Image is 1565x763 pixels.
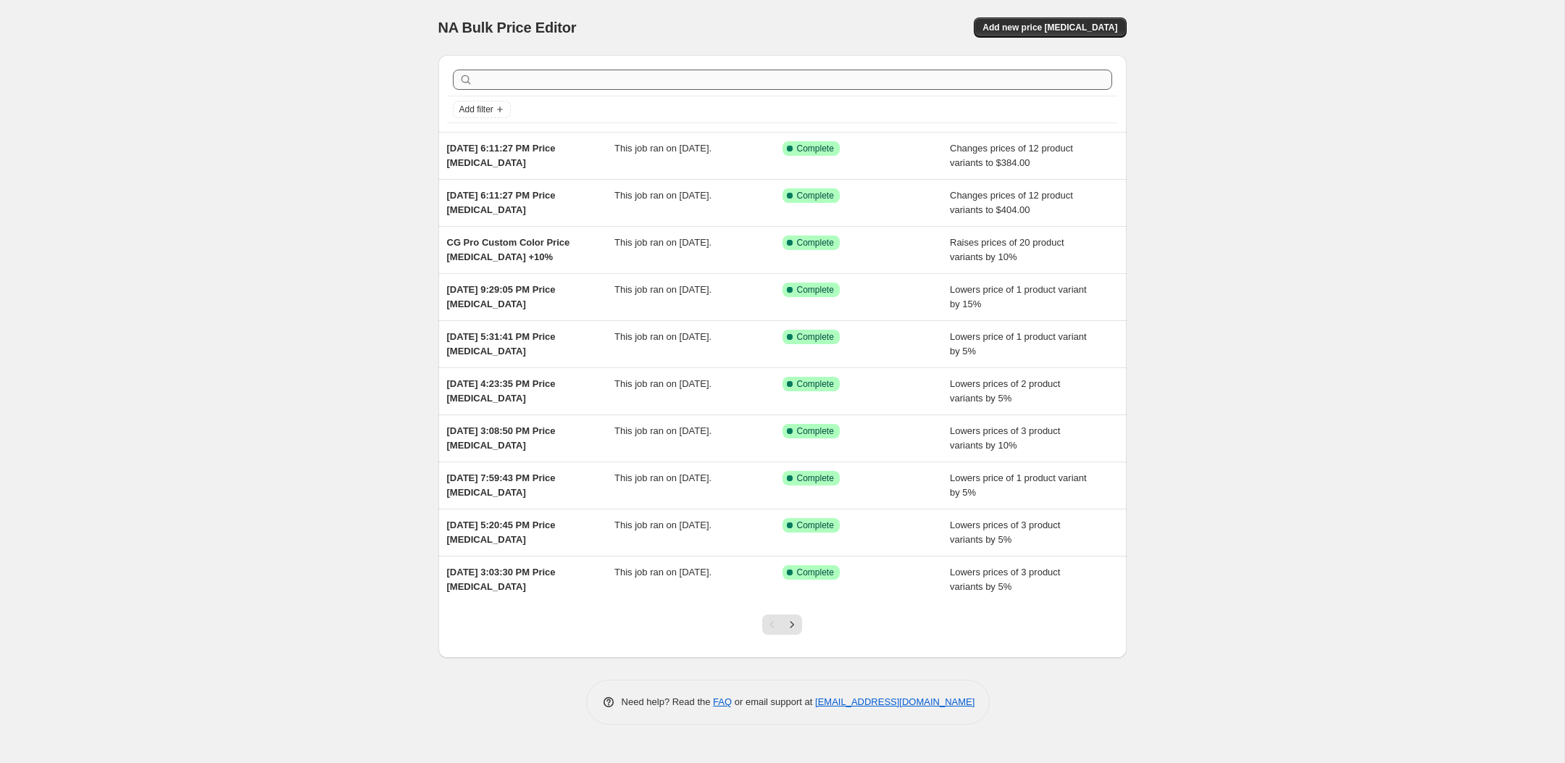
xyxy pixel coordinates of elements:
span: This job ran on [DATE]. [614,425,711,436]
span: Lowers prices of 3 product variants by 5% [950,520,1060,545]
span: [DATE] 5:20:45 PM Price [MEDICAL_DATA] [447,520,556,545]
span: This job ran on [DATE]. [614,520,711,530]
span: Add new price [MEDICAL_DATA] [982,22,1117,33]
span: Complete [797,190,834,201]
span: Complete [797,472,834,484]
span: Complete [797,520,834,531]
span: This job ran on [DATE]. [614,567,711,578]
span: Add filter [459,104,493,115]
span: Complete [797,143,834,154]
span: CG Pro Custom Color Price [MEDICAL_DATA] +10% [447,237,570,262]
span: [DATE] 6:11:27 PM Price [MEDICAL_DATA] [447,143,556,168]
span: Complete [797,378,834,390]
span: [DATE] 5:31:41 PM Price [MEDICAL_DATA] [447,331,556,357]
span: Lowers prices of 3 product variants by 5% [950,567,1060,592]
span: Need help? Read the [622,696,714,707]
a: FAQ [713,696,732,707]
span: This job ran on [DATE]. [614,378,711,389]
span: or email support at [732,696,815,707]
span: Lowers prices of 2 product variants by 5% [950,378,1060,404]
nav: Pagination [762,614,802,635]
span: This job ran on [DATE]. [614,284,711,295]
button: Next [782,614,802,635]
span: Lowers price of 1 product variant by 5% [950,331,1087,357]
span: This job ran on [DATE]. [614,190,711,201]
button: Add new price [MEDICAL_DATA] [974,17,1126,38]
span: This job ran on [DATE]. [614,472,711,483]
span: This job ran on [DATE]. [614,143,711,154]
span: This job ran on [DATE]. [614,237,711,248]
span: [DATE] 3:03:30 PM Price [MEDICAL_DATA] [447,567,556,592]
span: Complete [797,425,834,437]
span: Complete [797,237,834,249]
span: [DATE] 4:23:35 PM Price [MEDICAL_DATA] [447,378,556,404]
span: This job ran on [DATE]. [614,331,711,342]
span: [DATE] 9:29:05 PM Price [MEDICAL_DATA] [447,284,556,309]
span: [DATE] 6:11:27 PM Price [MEDICAL_DATA] [447,190,556,215]
span: Lowers prices of 3 product variants by 10% [950,425,1060,451]
span: Complete [797,331,834,343]
a: [EMAIL_ADDRESS][DOMAIN_NAME] [815,696,975,707]
span: Complete [797,284,834,296]
span: [DATE] 3:08:50 PM Price [MEDICAL_DATA] [447,425,556,451]
span: [DATE] 7:59:43 PM Price [MEDICAL_DATA] [447,472,556,498]
span: Complete [797,567,834,578]
span: NA Bulk Price Editor [438,20,577,36]
span: Lowers price of 1 product variant by 15% [950,284,1087,309]
span: Changes prices of 12 product variants to $384.00 [950,143,1073,168]
button: Add filter [453,101,511,118]
span: Raises prices of 20 product variants by 10% [950,237,1064,262]
span: Lowers price of 1 product variant by 5% [950,472,1087,498]
span: Changes prices of 12 product variants to $404.00 [950,190,1073,215]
